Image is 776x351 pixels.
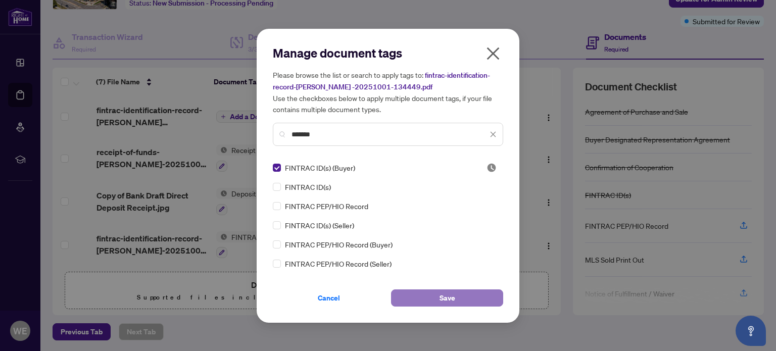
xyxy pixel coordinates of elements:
span: Save [440,290,455,306]
button: Save [391,289,503,307]
span: FINTRAC PEP/HIO Record [285,200,368,212]
span: FINTRAC ID(s) (Buyer) [285,162,355,173]
span: FINTRAC ID(s) (Seller) [285,220,354,231]
span: FINTRAC PEP/HIO Record (Seller) [285,258,392,269]
img: status [487,163,497,173]
span: fintrac-identification-record-[PERSON_NAME] -20251001-134449.pdf [273,71,490,91]
button: Cancel [273,289,385,307]
span: Pending Review [487,163,497,173]
span: close [485,45,501,62]
span: FINTRAC PEP/HIO Record (Buyer) [285,239,393,250]
span: FINTRAC ID(s) [285,181,331,192]
h2: Manage document tags [273,45,503,61]
span: close [490,131,497,138]
button: Open asap [736,316,766,346]
span: Cancel [318,290,340,306]
h5: Please browse the list or search to apply tags to: Use the checkboxes below to apply multiple doc... [273,69,503,115]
